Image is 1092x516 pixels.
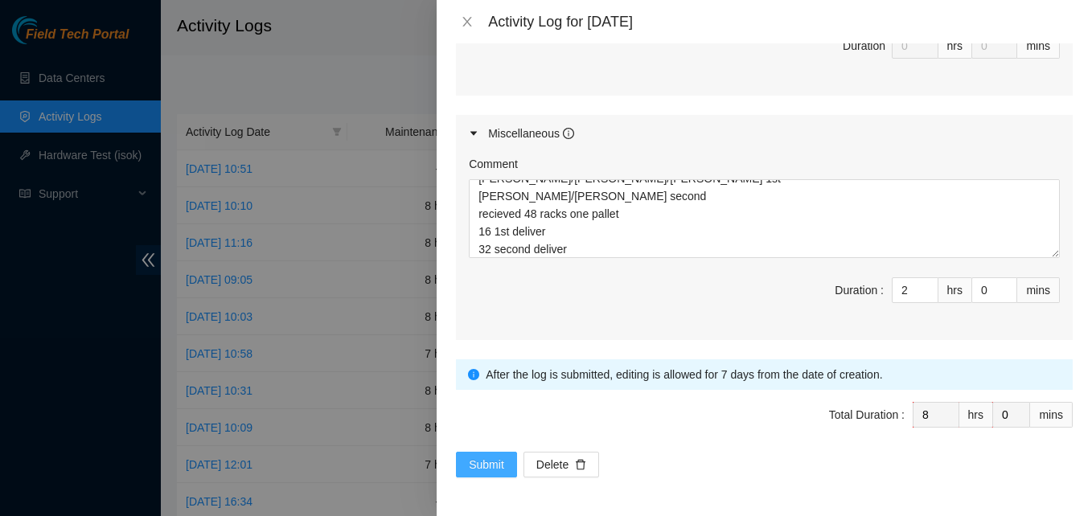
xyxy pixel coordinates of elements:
div: hrs [938,277,972,303]
div: hrs [938,33,972,59]
button: Close [456,14,478,30]
div: Duration : [835,281,884,299]
span: caret-right [469,129,478,138]
button: Submit [456,452,517,477]
div: mins [1017,33,1060,59]
div: mins [1017,277,1060,303]
span: Delete [536,456,569,473]
div: mins [1030,402,1073,428]
span: delete [575,459,586,472]
div: Miscellaneous [488,125,574,142]
textarea: Comment [469,179,1060,258]
span: Submit [469,456,504,473]
div: hrs [959,402,993,428]
div: Activity Log for [DATE] [488,13,1073,31]
div: Duration [843,37,885,55]
div: Total Duration : [829,406,905,424]
div: After the log is submitted, editing is allowed for 7 days from the date of creation. [486,366,1061,383]
span: info-circle [563,128,574,139]
label: Comment [469,155,518,173]
span: close [461,15,474,28]
span: info-circle [468,369,479,380]
button: Deletedelete [523,452,599,477]
div: Miscellaneous info-circle [456,115,1073,152]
